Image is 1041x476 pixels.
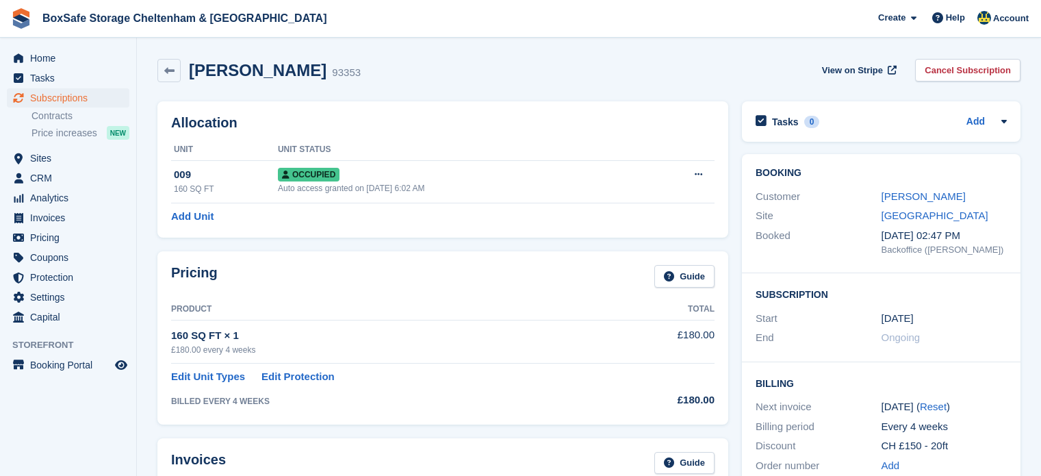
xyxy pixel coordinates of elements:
[772,116,799,128] h2: Tasks
[822,64,883,77] span: View on Stripe
[756,399,882,415] div: Next invoice
[654,452,715,475] a: Guide
[7,288,129,307] a: menu
[756,376,1007,390] h2: Billing
[878,11,905,25] span: Create
[31,127,97,140] span: Price increases
[278,168,339,181] span: Occupied
[915,59,1020,82] a: Cancel Subscription
[37,7,332,29] a: BoxSafe Storage Cheltenham & [GEOGRAPHIC_DATA]
[7,49,129,68] a: menu
[30,288,112,307] span: Settings
[882,190,966,202] a: [PERSON_NAME]
[756,458,882,474] div: Order number
[882,458,900,474] a: Add
[174,167,278,183] div: 009
[804,116,820,128] div: 0
[7,308,129,327] a: menu
[756,311,882,327] div: Start
[278,139,643,161] th: Unit Status
[756,168,1007,179] h2: Booking
[882,228,1007,244] div: [DATE] 02:47 PM
[107,126,129,140] div: NEW
[7,268,129,287] a: menu
[614,392,715,408] div: £180.00
[977,11,991,25] img: Kim Virabi
[756,330,882,346] div: End
[882,243,1007,257] div: Backoffice ([PERSON_NAME])
[30,149,112,168] span: Sites
[30,268,112,287] span: Protection
[993,12,1029,25] span: Account
[7,68,129,88] a: menu
[7,248,129,267] a: menu
[171,452,226,475] h2: Invoices
[882,331,921,343] span: Ongoing
[31,110,129,123] a: Contracts
[946,11,965,25] span: Help
[30,248,112,267] span: Coupons
[756,189,882,205] div: Customer
[30,188,112,208] span: Analytics
[30,88,112,108] span: Subscriptions
[171,344,614,356] div: £180.00 every 4 weeks
[171,395,614,408] div: BILLED EVERY 4 WEEKS
[882,311,914,327] time: 2025-07-18 23:00:00 UTC
[332,65,361,81] div: 93353
[7,208,129,227] a: menu
[31,125,129,140] a: Price increases NEW
[882,399,1007,415] div: [DATE] ( )
[171,328,614,344] div: 160 SQ FT × 1
[30,208,112,227] span: Invoices
[30,355,112,375] span: Booking Portal
[171,369,245,385] a: Edit Unit Types
[189,61,326,79] h2: [PERSON_NAME]
[817,59,899,82] a: View on Stripe
[171,115,715,131] h2: Allocation
[756,228,882,257] div: Booked
[30,228,112,247] span: Pricing
[7,149,129,168] a: menu
[30,49,112,68] span: Home
[174,183,278,195] div: 160 SQ FT
[30,308,112,327] span: Capital
[756,287,1007,301] h2: Subscription
[756,438,882,454] div: Discount
[756,419,882,435] div: Billing period
[12,338,136,352] span: Storefront
[882,438,1007,454] div: CH £150 - 20ft
[756,208,882,224] div: Site
[30,168,112,188] span: CRM
[7,168,129,188] a: menu
[7,188,129,208] a: menu
[920,401,947,412] a: Reset
[113,357,129,373] a: Preview store
[7,88,129,108] a: menu
[882,210,988,221] a: [GEOGRAPHIC_DATA]
[171,209,214,225] a: Add Unit
[278,182,643,195] div: Auto access granted on [DATE] 6:02 AM
[614,299,715,321] th: Total
[882,419,1007,435] div: Every 4 weeks
[7,355,129,375] a: menu
[7,228,129,247] a: menu
[261,369,335,385] a: Edit Protection
[171,299,614,321] th: Product
[30,68,112,88] span: Tasks
[171,139,278,161] th: Unit
[654,265,715,288] a: Guide
[966,114,985,130] a: Add
[11,8,31,29] img: stora-icon-8386f47178a22dfd0bd8f6a31ec36ba5ce8667c1dd55bd0f319d3a0aa187defe.svg
[614,320,715,363] td: £180.00
[171,265,218,288] h2: Pricing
